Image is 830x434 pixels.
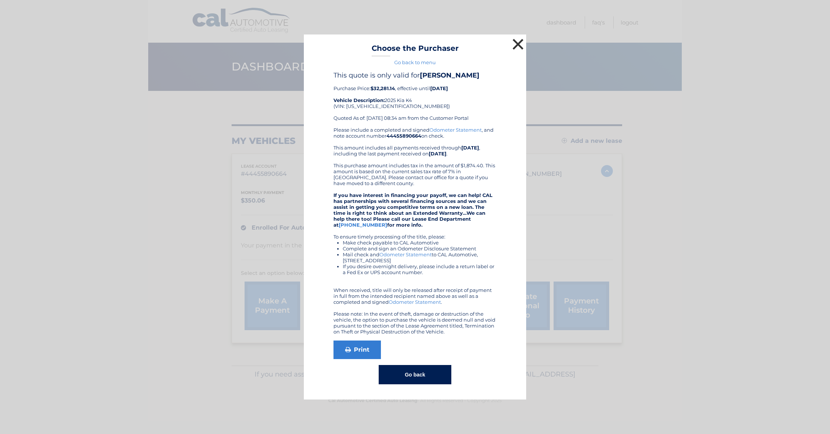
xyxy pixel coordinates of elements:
strong: If you have interest in financing your payoff, we can help! CAL has partnerships with several fin... [333,192,492,228]
strong: Vehicle Description: [333,97,385,103]
li: Mail check and to CAL Automotive, [STREET_ADDRESS] [343,251,497,263]
b: [PERSON_NAME] [420,71,479,79]
a: Odometer Statement [389,299,441,305]
li: If you desire overnight delivery, please include a return label or a Fed Ex or UPS account number. [343,263,497,275]
a: Odometer Statement [379,251,432,257]
b: 44455890664 [386,133,421,139]
a: Print [333,341,381,359]
b: $32,281.14 [371,85,395,91]
a: [PHONE_NUMBER] [339,222,387,228]
div: Please include a completed and signed , and note account number on check. This amount includes al... [333,127,497,335]
b: [DATE] [461,145,479,151]
div: Purchase Price: , effective until 2025 Kia K4 (VIN: [US_VEHICLE_IDENTIFICATION_NUMBER]) Quoted As... [333,71,497,127]
b: [DATE] [429,151,446,157]
h3: Choose the Purchaser [372,44,459,57]
li: Complete and sign an Odometer Disclosure Statement [343,246,497,251]
a: Go back to menu [394,59,436,65]
button: × [511,37,525,52]
h4: This quote is only valid for [333,71,497,79]
li: Make check payable to CAL Automotive [343,240,497,246]
a: Odometer Statement [429,127,482,133]
button: Go back [379,365,451,384]
b: [DATE] [430,85,448,91]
